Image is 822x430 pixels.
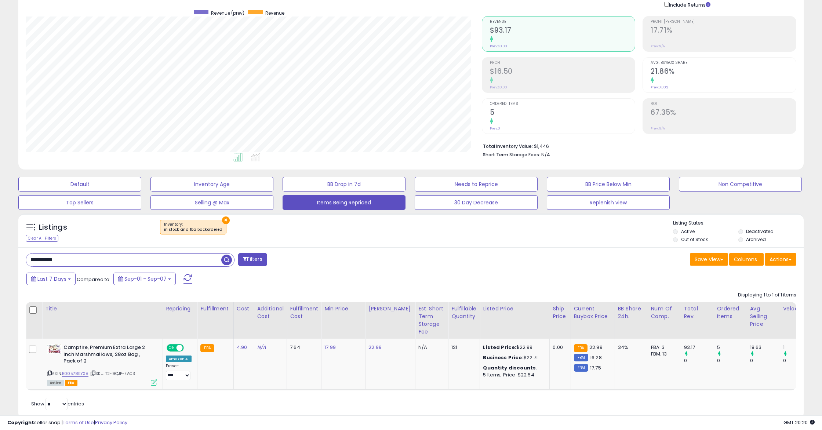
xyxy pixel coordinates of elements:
[673,220,804,227] p: Listing States:
[750,344,780,351] div: 18.63
[183,345,194,351] span: OFF
[651,344,675,351] div: FBA: 3
[553,305,567,320] div: Ship Price
[717,305,744,320] div: Ordered Items
[684,344,714,351] div: 93.17
[451,344,474,351] div: 121
[368,344,382,351] a: 22.99
[589,344,603,351] span: 22.99
[200,344,214,352] small: FBA
[618,344,642,351] div: 34%
[490,26,635,36] h2: $93.17
[746,236,766,243] label: Archived
[483,141,791,150] li: $1,446
[651,20,796,24] span: Profit [PERSON_NAME]
[483,365,544,371] div: :
[490,102,635,106] span: Ordered Items
[166,364,192,380] div: Preset:
[265,10,284,16] span: Revenue
[95,419,127,426] a: Privacy Policy
[729,253,764,266] button: Columns
[124,275,167,283] span: Sep-01 - Sep-07
[26,273,76,285] button: Last 7 Days
[684,357,714,364] div: 0
[324,344,336,351] a: 17.99
[490,44,507,48] small: Prev: $0.00
[113,273,176,285] button: Sep-01 - Sep-07
[651,305,678,320] div: Num of Comp.
[47,380,64,386] span: All listings currently available for purchase on Amazon
[257,305,284,320] div: Additional Cost
[553,344,565,351] div: 0.00
[200,305,230,313] div: Fulfillment
[490,126,500,131] small: Prev: 0
[47,344,157,385] div: ASIN:
[150,195,273,210] button: Selling @ Max
[490,67,635,77] h2: $16.50
[483,305,546,313] div: Listed Price
[717,344,747,351] div: 5
[418,305,445,336] div: Est. Short Term Storage Fee
[483,364,536,371] b: Quantity discounts
[590,354,602,361] span: 16.28
[547,177,670,192] button: BB Price Below Min
[681,228,695,234] label: Active
[734,256,757,263] span: Columns
[750,305,777,328] div: Avg Selling Price
[26,235,58,242] div: Clear All Filters
[483,354,544,361] div: $22.71
[483,143,533,149] b: Total Inventory Value:
[490,85,507,90] small: Prev: $0.00
[63,344,153,367] b: Campfire, Premium Extra Large 2 Inch Marshmallows, 28oz Bag , Pack of 2
[651,61,796,65] span: Avg. Buybox Share
[483,344,516,351] b: Listed Price:
[651,85,668,90] small: Prev: 0.00%
[166,356,192,362] div: Amazon AI
[283,177,405,192] button: BB Drop in 7d
[738,292,796,299] div: Displaying 1 to 1 of 1 items
[167,345,177,351] span: ON
[18,177,141,192] button: Default
[765,253,796,266] button: Actions
[65,380,77,386] span: FBA
[211,10,244,16] span: Revenue (prev)
[451,305,477,320] div: Fulfillable Quantity
[651,102,796,106] span: ROI
[47,344,62,354] img: 51XEXFk8lYL._SL40_.jpg
[574,364,588,372] small: FBM
[415,195,538,210] button: 30 Day Decrease
[7,419,127,426] div: seller snap | |
[257,344,266,351] a: N/A
[783,419,815,426] span: 2025-09-15 20:20 GMT
[483,152,540,158] b: Short Term Storage Fees:
[368,305,412,313] div: [PERSON_NAME]
[18,195,141,210] button: Top Sellers
[290,344,316,351] div: 7.64
[651,44,665,48] small: Prev: N/A
[62,371,88,377] a: B00578KYX8
[483,354,523,361] b: Business Price:
[541,151,550,158] span: N/A
[237,344,247,351] a: 4.90
[415,177,538,192] button: Needs to Reprice
[783,344,813,351] div: 1
[547,195,670,210] button: Replenish view
[574,354,588,361] small: FBM
[618,305,645,320] div: BB Share 24h.
[77,276,110,283] span: Compared to:
[237,305,251,313] div: Cost
[90,371,135,376] span: | SKU: T2-9QJP-EAC3
[651,26,796,36] h2: 17.71%
[283,195,405,210] button: Items Being Repriced
[746,228,774,234] label: Deactivated
[490,108,635,118] h2: 5
[7,419,34,426] strong: Copyright
[659,0,719,9] div: Include Returns
[483,372,544,378] div: 5 Items, Price: $22.54
[574,344,588,352] small: FBA
[490,20,635,24] span: Revenue
[590,364,601,371] span: 17.75
[418,344,443,351] div: N/A
[238,253,267,266] button: Filters
[690,253,728,266] button: Save View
